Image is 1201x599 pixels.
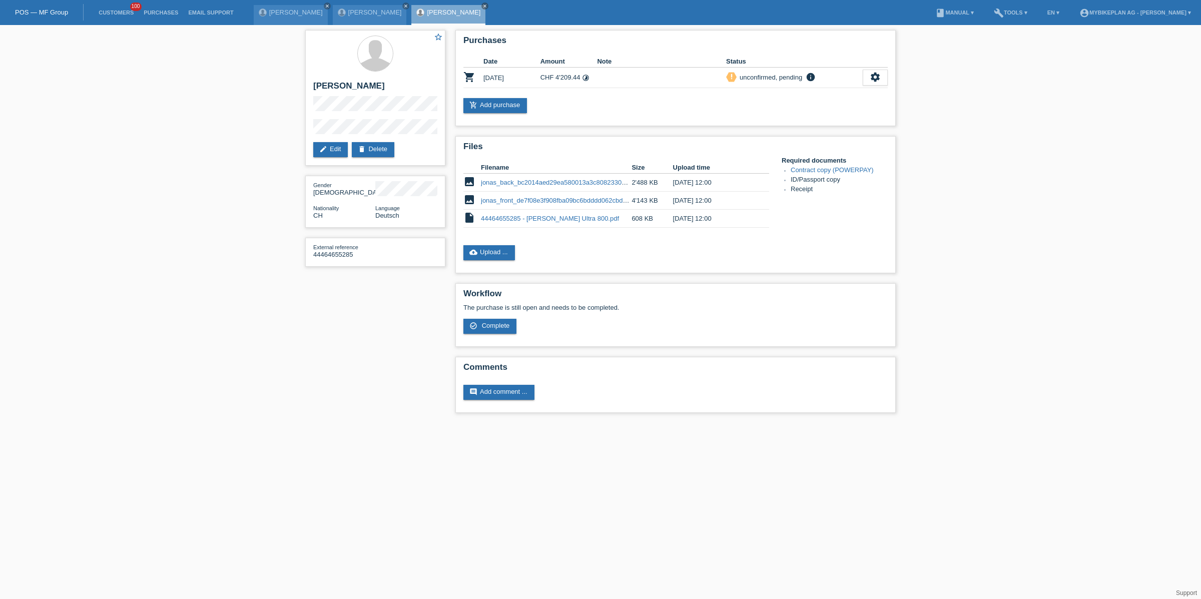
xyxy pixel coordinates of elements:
[1074,10,1196,16] a: account_circleMybikeplan AG - [PERSON_NAME] ▾
[427,9,480,16] a: [PERSON_NAME]
[632,210,673,228] td: 608 KB
[481,197,641,204] a: jonas_front_de7f08e3f908fba09bc6bdddd062cbdb.jpeg
[469,101,477,109] i: add_shopping_cart
[673,192,755,210] td: [DATE] 12:00
[313,212,323,219] span: Switzerland
[791,185,888,195] li: Receipt
[313,182,332,188] span: Gender
[930,10,979,16] a: bookManual ▾
[325,4,330,9] i: close
[313,244,358,250] span: External reference
[994,8,1004,18] i: build
[481,215,619,222] a: 44464655285 - [PERSON_NAME] Ultra 800.pdf
[15,9,68,16] a: POS — MF Group
[935,8,945,18] i: book
[463,289,888,304] h2: Workflow
[582,74,589,82] i: Instalments (48 instalments)
[94,10,139,16] a: Customers
[463,245,515,260] a: cloud_uploadUpload ...
[352,142,394,157] a: deleteDelete
[481,162,632,174] th: Filename
[434,33,443,42] i: star_border
[482,4,487,9] i: close
[463,98,527,113] a: add_shopping_cartAdd purchase
[540,56,597,68] th: Amount
[673,210,755,228] td: [DATE] 12:00
[463,176,475,188] i: image
[463,142,888,157] h2: Files
[632,174,673,192] td: 2'488 KB
[463,194,475,206] i: image
[358,145,366,153] i: delete
[632,162,673,174] th: Size
[481,179,647,186] a: jonas_back_bc2014aed29ea580013a3c8082330e7e.jpeg
[728,73,735,80] i: priority_high
[469,248,477,256] i: cloud_upload
[313,181,375,196] div: [DEMOGRAPHIC_DATA]
[805,72,817,82] i: info
[348,9,402,16] a: [PERSON_NAME]
[463,212,475,224] i: insert_drive_file
[673,162,755,174] th: Upload time
[463,319,516,334] a: check_circle_outline Complete
[870,72,881,83] i: settings
[375,212,399,219] span: Deutsch
[540,68,597,88] td: CHF 4'209.44
[469,322,477,330] i: check_circle_outline
[1079,8,1089,18] i: account_circle
[673,174,755,192] td: [DATE] 12:00
[313,205,339,211] span: Nationality
[989,10,1032,16] a: buildTools ▾
[483,68,540,88] td: [DATE]
[183,10,238,16] a: Email Support
[463,71,475,83] i: POSP00027958
[632,192,673,210] td: 4'143 KB
[469,388,477,396] i: comment
[313,243,375,258] div: 44464655285
[463,385,534,400] a: commentAdd comment ...
[463,36,888,51] h2: Purchases
[1176,589,1197,596] a: Support
[463,304,888,311] p: The purchase is still open and needs to be completed.
[791,166,874,174] a: Contract copy (POWERPAY)
[597,56,726,68] th: Note
[1042,10,1064,16] a: EN ▾
[782,157,888,164] h4: Required documents
[791,176,888,185] li: ID/Passport copy
[482,322,510,329] span: Complete
[375,205,400,211] span: Language
[434,33,443,43] a: star_border
[269,9,323,16] a: [PERSON_NAME]
[139,10,183,16] a: Purchases
[403,4,408,9] i: close
[483,56,540,68] th: Date
[130,3,142,11] span: 100
[737,72,802,83] div: unconfirmed, pending
[726,56,863,68] th: Status
[463,362,888,377] h2: Comments
[313,81,437,96] h2: [PERSON_NAME]
[324,3,331,10] a: close
[319,145,327,153] i: edit
[402,3,409,10] a: close
[313,142,348,157] a: editEdit
[481,3,488,10] a: close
